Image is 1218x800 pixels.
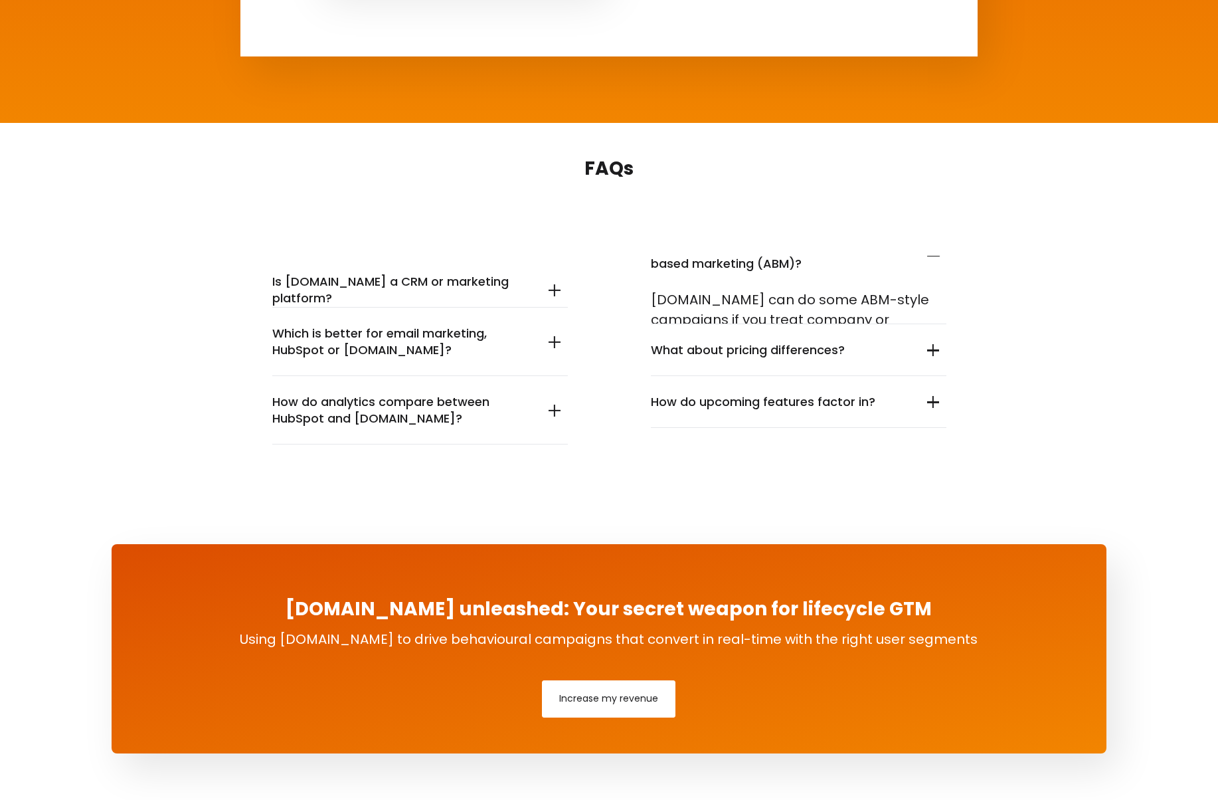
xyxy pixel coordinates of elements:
[272,394,527,427] h5: How do analytics compare between HubSpot and [DOMAIN_NAME]?
[240,156,978,181] h2: FAQs
[542,680,675,718] a: Increase my revenue
[272,256,568,324] summary: Is [DOMAIN_NAME] a CRM or marketing platform?
[272,326,527,358] h5: Which is better for email marketing, HubSpot or [DOMAIN_NAME]?
[272,274,527,306] h5: Is [DOMAIN_NAME] a CRM or marketing platform?
[651,376,946,428] summary: How do upcoming features factor in?
[651,324,946,376] summary: What about pricing differences?
[651,394,905,410] h5: How do upcoming features factor in?
[651,221,946,290] summary: Can I use [DOMAIN_NAME] for account-based marketing (ABM)?
[272,376,568,445] summary: How do analytics compare between HubSpot and [DOMAIN_NAME]?
[272,308,568,376] summary: Which is better for email marketing, HubSpot or [DOMAIN_NAME]?
[651,290,946,469] p: [DOMAIN_NAME] can do some ABM-style campaigns if you treat company or account data as objects (th...
[240,630,978,649] span: Using [DOMAIN_NAME] to drive behavioural campaigns that convert in real-time with the right user ...
[651,342,905,358] h5: What about pricing differences?
[183,597,1035,622] h2: [DOMAIN_NAME] unleashed: Your secret weapon for lifecycle GTM
[651,239,905,272] h5: Can I use [DOMAIN_NAME] for account-based marketing (ABM)?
